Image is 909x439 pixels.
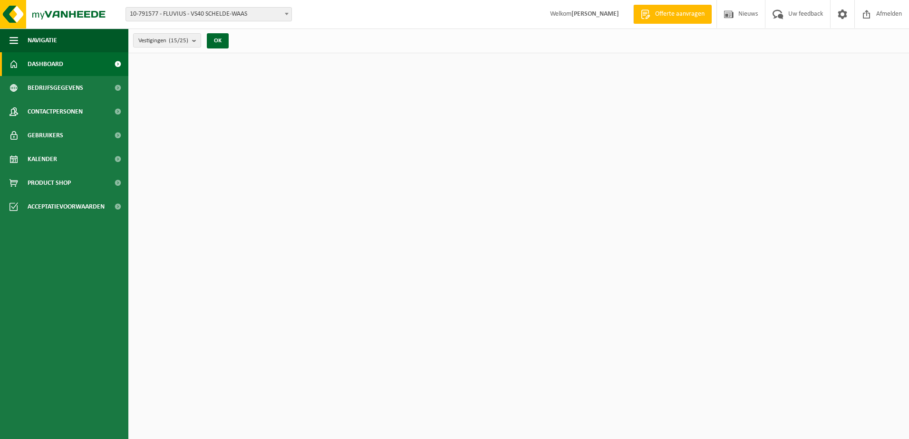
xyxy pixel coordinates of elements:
a: Offerte aanvragen [633,5,712,24]
span: 10-791577 - FLUVIUS - VS40 SCHELDE-WAAS [126,7,292,21]
span: Acceptatievoorwaarden [28,195,105,219]
strong: [PERSON_NAME] [571,10,619,18]
button: OK [207,33,229,48]
count: (15/25) [169,38,188,44]
span: Product Shop [28,171,71,195]
span: Bedrijfsgegevens [28,76,83,100]
span: Offerte aanvragen [653,10,707,19]
span: Vestigingen [138,34,188,48]
span: 10-791577 - FLUVIUS - VS40 SCHELDE-WAAS [126,8,291,21]
span: Dashboard [28,52,63,76]
span: Navigatie [28,29,57,52]
span: Kalender [28,147,57,171]
button: Vestigingen(15/25) [133,33,201,48]
iframe: chat widget [5,418,159,439]
span: Contactpersonen [28,100,83,124]
span: Gebruikers [28,124,63,147]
